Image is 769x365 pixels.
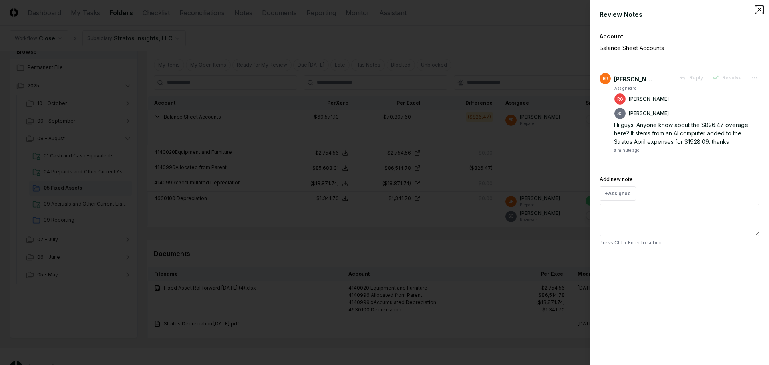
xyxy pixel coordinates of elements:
p: Balance Sheet Accounts [600,44,732,52]
label: Add new note [600,176,633,182]
span: SC [617,111,623,117]
span: BR [603,76,608,82]
p: [PERSON_NAME] [629,95,669,103]
div: a minute ago [614,147,639,153]
div: [PERSON_NAME] [614,75,654,83]
td: Assigned to: [614,85,669,92]
span: RG [617,96,623,102]
p: Press Ctrl + Enter to submit [600,239,759,246]
span: Resolve [722,74,742,81]
div: Account [600,32,759,40]
button: Resolve [708,71,747,85]
button: Reply [675,71,708,85]
div: Review Notes [600,10,759,19]
div: Hi guys. Anyone know about the $826.47 overage here? It stems from an AI computer added to the St... [614,121,759,146]
p: [PERSON_NAME] [629,110,669,117]
button: +Assignee [600,186,636,201]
